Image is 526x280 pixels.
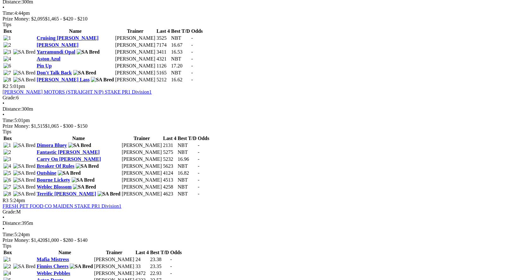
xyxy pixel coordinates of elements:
[3,22,11,27] span: Tips
[163,170,177,176] td: 4124
[73,184,96,190] img: SA Bred
[91,77,114,83] img: SA Bred
[135,256,149,263] td: 24
[3,220,523,226] div: 395m
[191,49,193,55] span: -
[191,63,193,68] span: -
[163,149,177,155] td: 5275
[13,184,36,190] img: SA Bred
[150,256,169,263] td: 23.38
[163,163,177,169] td: 5623
[77,49,100,55] img: SA Bred
[3,184,11,190] img: 7
[37,184,72,190] a: Weblec Blossom
[3,10,523,16] div: 4:44pm
[191,42,193,48] span: -
[76,163,99,169] img: SA Bred
[156,42,170,48] td: 7174
[191,70,193,75] span: -
[3,95,523,101] div: 6
[3,106,523,112] div: 300m
[36,28,114,34] th: Name
[37,70,72,75] a: Don't Talk Back
[3,198,9,203] span: R3
[163,184,177,190] td: 4258
[198,184,199,190] span: -
[121,149,162,155] td: [PERSON_NAME]
[156,77,170,83] td: 5212
[121,163,162,169] td: [PERSON_NAME]
[36,135,121,142] th: Name
[73,70,96,76] img: SA Bred
[36,249,93,256] th: Name
[171,49,190,55] td: 16.53
[198,135,210,142] th: Odds
[70,264,93,269] img: SA Bred
[37,191,96,196] a: Terrific [PERSON_NAME]
[13,49,36,55] img: SA Bred
[3,35,11,41] img: 1
[115,35,156,41] td: [PERSON_NAME]
[3,89,152,95] a: [PERSON_NAME] MOTORS (STRAIGHT N/P) STAKE PR1 Division1
[3,112,4,117] span: •
[135,270,149,277] td: 3472
[13,70,36,76] img: SA Bred
[150,270,169,277] td: 22.93
[163,191,177,197] td: 4623
[115,63,156,69] td: [PERSON_NAME]
[3,243,11,248] span: Tips
[171,35,190,41] td: NBT
[177,149,197,155] td: NBT
[3,10,15,16] span: Time:
[3,49,11,55] img: 3
[177,177,197,183] td: NBT
[3,95,16,100] span: Grade:
[163,156,177,162] td: 5232
[45,237,88,243] span: $1,000 - $280 - $140
[13,170,36,176] img: SA Bred
[3,170,11,176] img: 5
[13,177,36,183] img: SA Bred
[37,35,98,41] a: Cruising [PERSON_NAME]
[3,143,11,148] img: 1
[37,257,69,262] a: Mafia Mistress
[10,84,25,89] span: 5:01pm
[37,42,78,48] a: [PERSON_NAME]
[94,270,134,277] td: [PERSON_NAME]
[3,16,523,22] div: Prize Money: $2,095
[115,49,156,55] td: [PERSON_NAME]
[121,191,162,197] td: [PERSON_NAME]
[121,184,162,190] td: [PERSON_NAME]
[37,177,70,183] a: Bourne Lickety
[163,135,177,142] th: Last 4
[3,177,11,183] img: 6
[115,28,156,34] th: Trainer
[3,136,12,141] span: Box
[37,163,74,169] a: Breaker Of Rules
[170,264,172,269] span: -
[3,149,11,155] img: 2
[3,28,12,34] span: Box
[198,191,199,196] span: -
[150,263,169,270] td: 23.35
[121,177,162,183] td: [PERSON_NAME]
[3,264,11,269] img: 2
[177,142,197,149] td: NBT
[3,106,21,112] span: Distance:
[3,123,523,129] div: Prize Money: $1,515
[156,70,170,76] td: 5165
[177,135,197,142] th: Best T/D
[3,271,11,276] img: 4
[45,123,88,129] span: $1,065 - $300 - $150
[170,271,172,276] span: -
[171,42,190,48] td: 16.67
[3,118,523,123] div: 5:01pm
[3,237,523,243] div: Prize Money: $1,420
[72,177,95,183] img: SA Bred
[156,28,170,34] th: Last 4
[94,249,134,256] th: Trainer
[170,257,172,262] span: -
[156,49,170,55] td: 3411
[37,264,68,269] a: Finniss Cheers
[171,56,190,62] td: NBT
